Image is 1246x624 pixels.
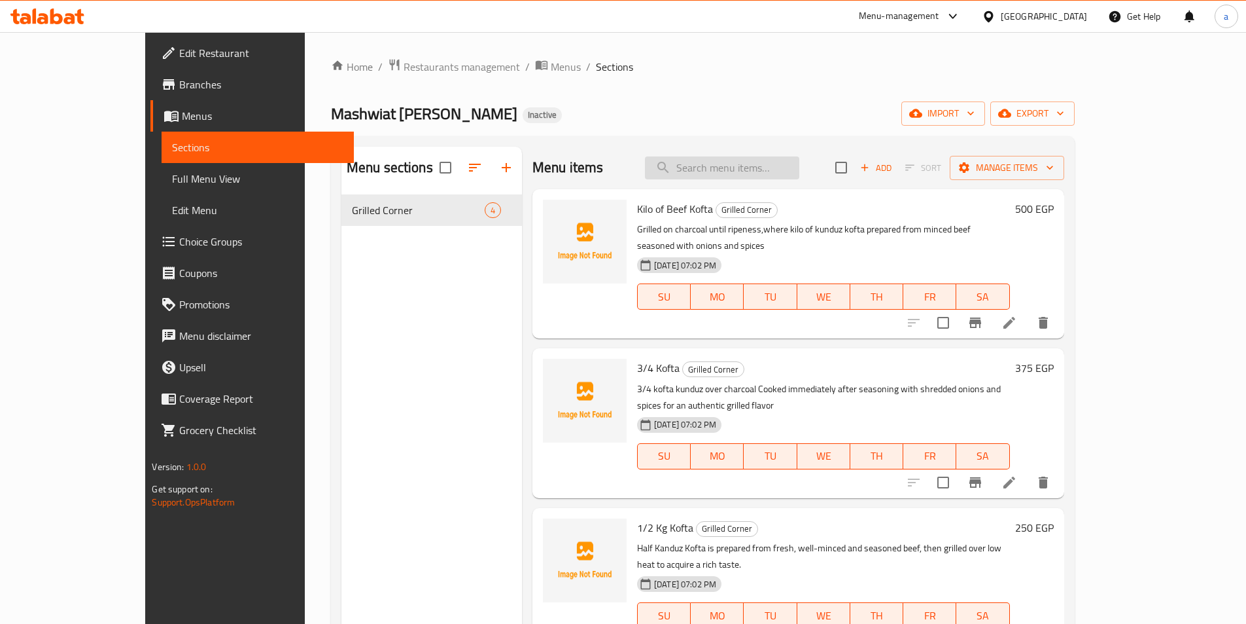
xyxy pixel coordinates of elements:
button: Manage items [950,156,1064,180]
button: FR [903,284,956,310]
p: 3/4 kofta kunduz over charcoal Cooked immediately after seasoning with shredded onions and spices... [637,381,1010,414]
button: WE [797,443,850,469]
p: Half Kanduz Kofta is prepared from fresh, well-minced and seasoned beef, then grilled over low he... [637,540,1010,573]
span: Grilled Corner [697,521,757,536]
button: WE [797,284,850,310]
a: Support.OpsPlatform [152,494,235,511]
span: export [1001,105,1064,122]
span: Branches [179,77,343,92]
span: TH [856,447,898,466]
span: SU [643,447,685,466]
button: TH [850,284,903,310]
li: / [378,59,383,75]
span: 1.0.0 [186,458,207,475]
span: SU [643,287,685,306]
span: MO [696,287,738,306]
span: Upsell [179,359,343,375]
div: Menu-management [859,9,939,24]
span: Edit Restaurant [179,45,343,61]
span: Add [858,160,893,175]
span: Menus [551,59,581,75]
li: / [525,59,530,75]
a: Coverage Report [150,383,353,414]
input: search [645,156,799,179]
span: Select all sections [432,154,459,181]
button: TH [850,443,903,469]
h6: 250 EGP [1015,519,1054,537]
span: [DATE] 07:02 PM [649,259,721,272]
button: SU [637,443,691,469]
a: Edit Menu [162,194,353,226]
div: Inactive [523,107,562,123]
button: Add section [491,152,522,183]
img: 3/4 Kofta [543,359,627,443]
span: Grilled Corner [683,362,744,377]
button: MO [691,284,744,310]
a: Coupons [150,257,353,289]
span: Coverage Report [179,391,343,407]
span: Sort sections [459,152,491,183]
span: SA [961,447,1004,466]
span: WE [803,447,845,466]
a: Menus [150,100,353,132]
a: Menus [535,58,581,75]
button: FR [903,443,956,469]
button: SA [956,284,1009,310]
span: SA [961,287,1004,306]
span: Edit Menu [172,202,343,218]
span: 4 [485,204,500,217]
a: Edit menu item [1001,315,1017,331]
h6: 500 EGP [1015,200,1054,218]
span: Menus [182,108,343,124]
button: MO [691,443,744,469]
a: Full Menu View [162,163,353,194]
span: Select section first [897,158,950,178]
button: TU [744,443,797,469]
span: Add item [855,158,897,178]
a: Menu disclaimer [150,320,353,352]
h2: Menu items [532,158,604,177]
a: Branches [150,69,353,100]
p: Grilled on charcoal until ripeness,where kilo of kunduz kofta prepared from minced beef seasoned ... [637,221,1010,254]
span: FR [909,287,951,306]
li: / [586,59,591,75]
a: Upsell [150,352,353,383]
span: Promotions [179,297,343,312]
img: 1/2 Kg Kofta [543,519,627,602]
span: Sections [172,139,343,155]
span: WE [803,287,845,306]
div: [GEOGRAPHIC_DATA] [1001,9,1087,24]
span: Grilled Corner [352,202,485,218]
span: Coupons [179,265,343,281]
button: import [901,101,985,126]
span: Manage items [960,160,1054,176]
button: delete [1028,307,1059,339]
a: Edit menu item [1001,475,1017,490]
span: Full Menu View [172,171,343,187]
nav: breadcrumb [331,58,1075,75]
span: Version: [152,458,184,475]
h6: 375 EGP [1015,359,1054,377]
button: Add [855,158,897,178]
span: Inactive [523,109,562,120]
span: Grilled Corner [716,202,777,217]
button: SA [956,443,1009,469]
span: TU [749,287,791,306]
span: Grocery Checklist [179,422,343,438]
span: Select to update [929,309,957,337]
div: Grilled Corner [682,361,744,377]
button: delete [1028,467,1059,498]
span: import [912,105,975,122]
span: [DATE] 07:02 PM [649,578,721,591]
span: Menu disclaimer [179,328,343,344]
span: Mashwiat [PERSON_NAME] [331,99,517,128]
nav: Menu sections [341,189,522,231]
span: Select to update [929,469,957,496]
span: MO [696,447,738,466]
span: Restaurants management [404,59,520,75]
span: 3/4 Kofta [637,358,680,378]
span: TU [749,447,791,466]
a: Sections [162,132,353,163]
a: Grocery Checklist [150,414,353,446]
